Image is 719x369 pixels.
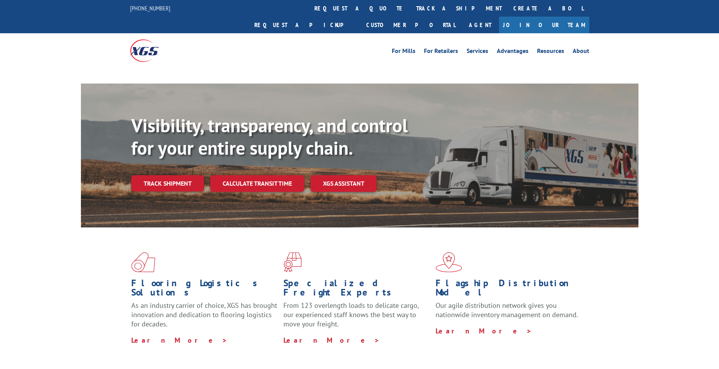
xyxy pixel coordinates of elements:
[131,336,228,345] a: Learn More >
[461,17,499,33] a: Agent
[436,326,532,335] a: Learn More >
[499,17,589,33] a: Join Our Team
[249,17,360,33] a: Request a pickup
[436,252,462,272] img: xgs-icon-flagship-distribution-model-red
[131,113,408,160] b: Visibility, transparency, and control for your entire supply chain.
[497,48,529,56] a: Advantages
[283,336,380,345] a: Learn More >
[436,301,578,319] span: Our agile distribution network gives you nationwide inventory management on demand.
[210,175,304,192] a: Calculate transit time
[131,252,155,272] img: xgs-icon-total-supply-chain-intelligence-red
[392,48,415,56] a: For Mills
[360,17,461,33] a: Customer Portal
[436,278,582,301] h1: Flagship Distribution Model
[424,48,458,56] a: For Retailers
[283,278,430,301] h1: Specialized Freight Experts
[131,301,277,328] span: As an industry carrier of choice, XGS has brought innovation and dedication to flooring logistics...
[537,48,564,56] a: Resources
[283,301,430,335] p: From 123 overlength loads to delicate cargo, our experienced staff knows the best way to move you...
[131,175,204,191] a: Track shipment
[467,48,488,56] a: Services
[131,278,278,301] h1: Flooring Logistics Solutions
[283,252,302,272] img: xgs-icon-focused-on-flooring-red
[130,4,170,12] a: [PHONE_NUMBER]
[573,48,589,56] a: About
[311,175,377,192] a: XGS ASSISTANT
